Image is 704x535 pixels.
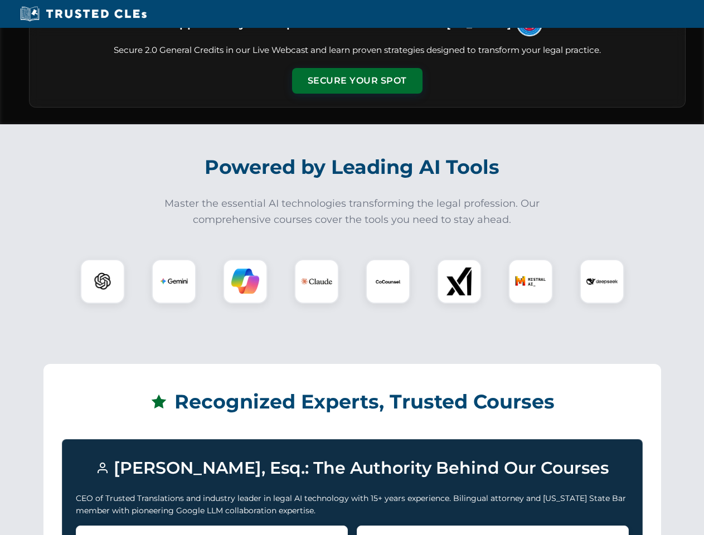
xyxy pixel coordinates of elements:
div: Claude [294,259,339,304]
p: Secure 2.0 General Credits in our Live Webcast and learn proven strategies designed to transform ... [43,44,672,57]
p: Master the essential AI technologies transforming the legal profession. Our comprehensive courses... [157,196,547,228]
img: Mistral AI Logo [515,266,546,297]
img: Trusted CLEs [17,6,150,22]
div: ChatGPT [80,259,125,304]
img: Claude Logo [301,266,332,297]
h3: [PERSON_NAME], Esq.: The Authority Behind Our Courses [76,453,629,483]
h2: Powered by Leading AI Tools [43,148,661,187]
h2: Recognized Experts, Trusted Courses [62,382,643,421]
div: xAI [437,259,482,304]
img: ChatGPT Logo [86,265,119,298]
div: CoCounsel [366,259,410,304]
div: DeepSeek [580,259,624,304]
div: Gemini [152,259,196,304]
img: xAI Logo [445,267,473,295]
button: Secure Your Spot [292,68,423,94]
div: Copilot [223,259,268,304]
img: CoCounsel Logo [374,267,402,295]
img: DeepSeek Logo [586,266,618,297]
div: Mistral AI [508,259,553,304]
p: CEO of Trusted Translations and industry leader in legal AI technology with 15+ years experience.... [76,492,629,517]
img: Copilot Logo [231,267,259,295]
img: Gemini Logo [160,267,188,295]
